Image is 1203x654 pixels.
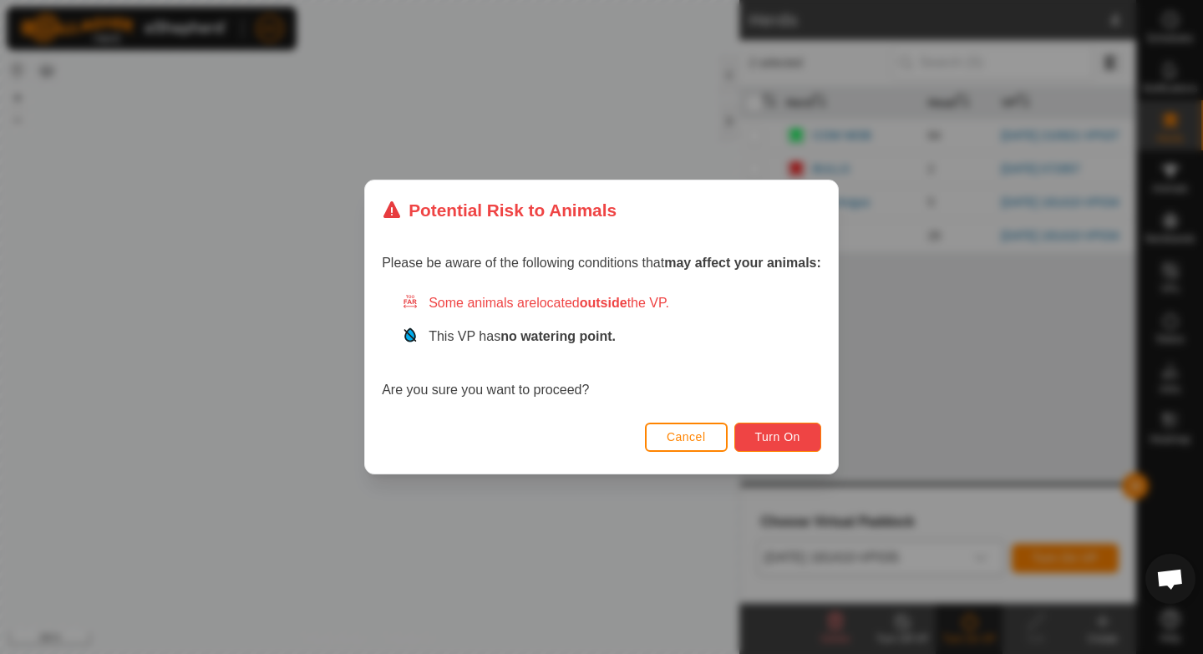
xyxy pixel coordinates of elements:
button: Turn On [734,423,821,452]
span: Please be aware of the following conditions that [382,256,821,270]
span: located the VP. [536,296,669,310]
div: Some animals are [402,293,821,313]
span: Turn On [755,430,800,444]
strong: no watering point. [500,329,616,343]
button: Cancel [645,423,728,452]
strong: may affect your animals: [664,256,821,270]
strong: outside [580,296,627,310]
span: This VP has [429,329,616,343]
div: Potential Risk to Animals [382,197,617,223]
div: Are you sure you want to proceed? [382,293,821,400]
div: Open chat [1145,554,1195,604]
span: Cancel [667,430,706,444]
